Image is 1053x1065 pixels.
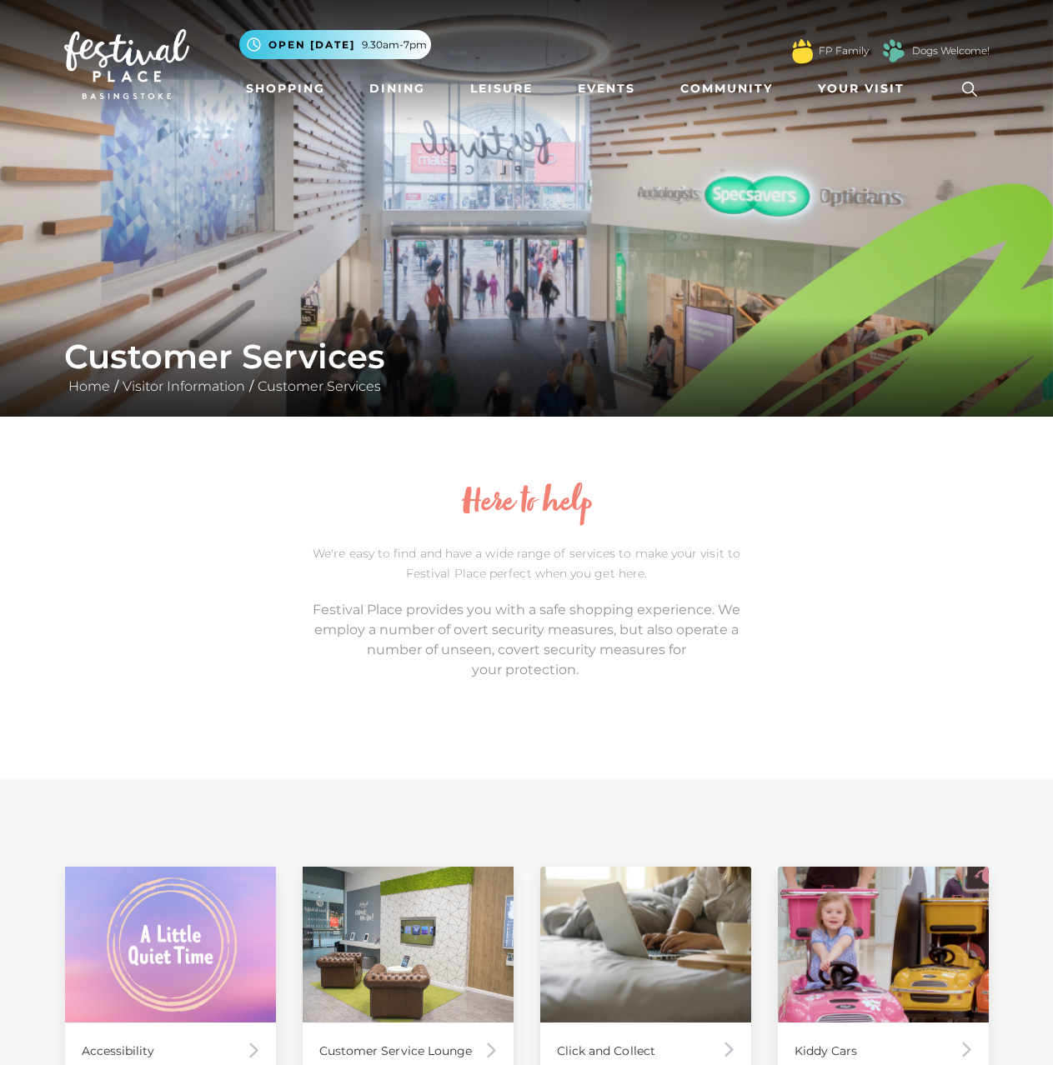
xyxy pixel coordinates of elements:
[811,73,920,104] a: Your Visit
[118,378,249,394] a: Visitor Information
[362,37,427,52] span: 9.30am-7pm
[363,73,432,104] a: Dining
[313,546,740,581] span: We're easy to find and have a wide range of services to make your visit to Festival Place perfect...
[302,485,752,522] h2: Here to help
[268,37,355,52] span: Open [DATE]
[472,662,579,677] span: your protection.
[818,80,905,97] span: Your Visit
[674,73,780,104] a: Community
[64,337,990,377] h1: Customer Services
[253,378,385,394] a: Customer Services
[571,73,642,104] a: Events
[239,73,332,104] a: Shopping
[464,73,539,104] a: Leisure
[313,602,740,657] span: Festival Place provides you with a safe shopping experience. We employ a number of overt security...
[912,43,990,58] a: Dogs Welcome!
[239,30,431,59] button: Open [DATE] 9.30am-7pm
[64,378,114,394] a: Home
[52,337,1002,397] div: / /
[819,43,869,58] a: FP Family
[64,29,189,99] img: Festival Place Logo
